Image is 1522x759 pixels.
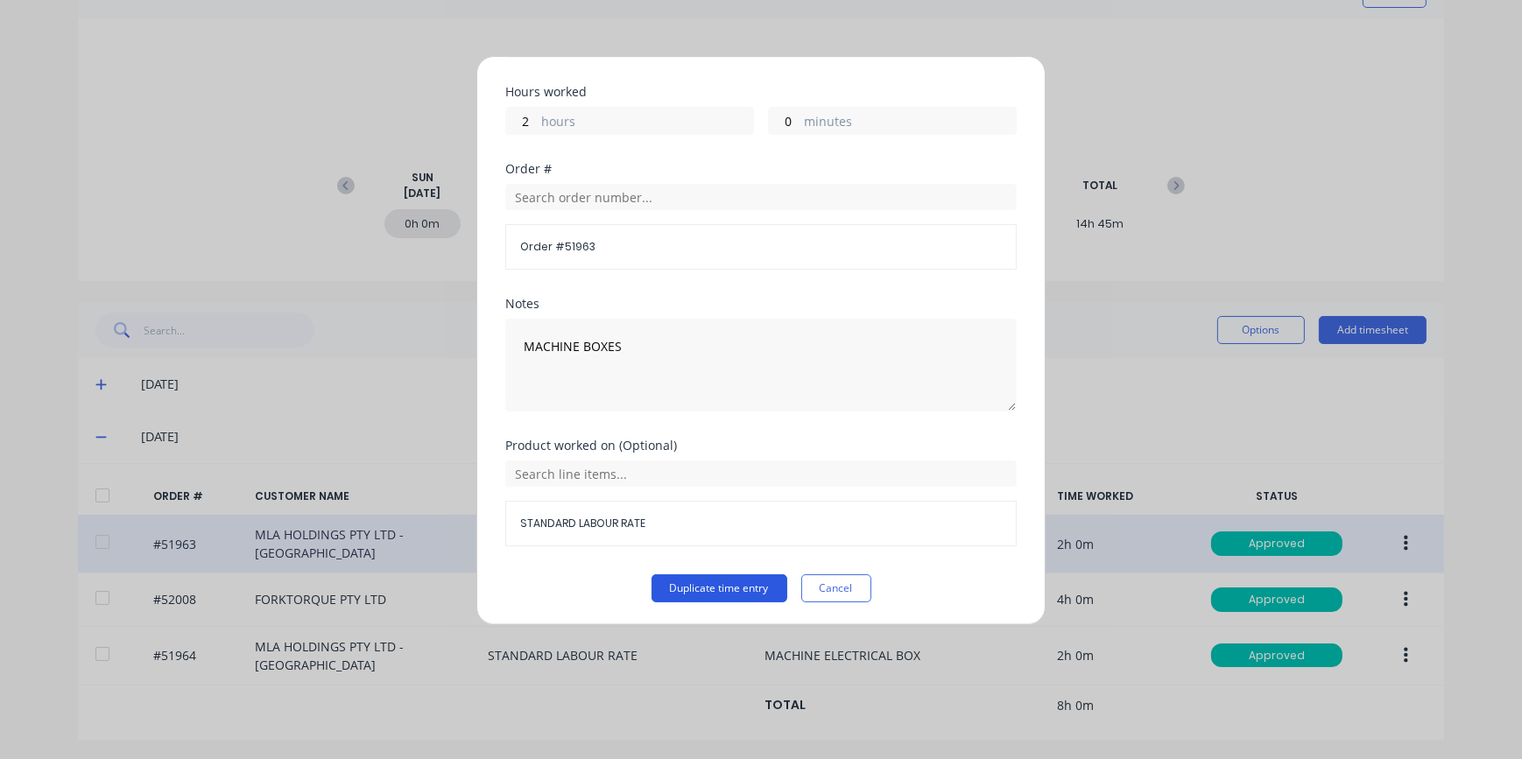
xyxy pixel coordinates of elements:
[520,239,1002,255] span: Order # 51963
[505,460,1017,487] input: Search line items...
[520,516,1002,531] span: STANDARD LABOUR RATE
[505,184,1017,210] input: Search order number...
[506,108,537,134] input: 0
[801,574,871,602] button: Cancel
[541,112,753,134] label: hours
[505,298,1017,310] div: Notes
[652,574,787,602] button: Duplicate time entry
[505,319,1017,411] textarea: MACHINE BOXES
[769,108,800,134] input: 0
[804,112,1016,134] label: minutes
[505,86,1017,98] div: Hours worked
[505,439,1017,452] div: Product worked on (Optional)
[505,163,1017,175] div: Order #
